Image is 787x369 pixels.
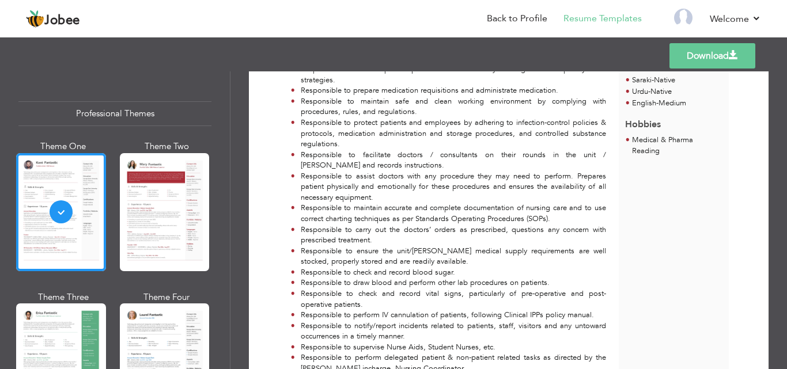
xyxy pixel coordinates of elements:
[656,98,659,108] span: -
[632,75,675,86] li: Native
[487,12,547,25] a: Back to Profile
[18,291,108,303] div: Theme Three
[648,86,650,97] span: -
[291,225,606,246] li: Responsible to carry out the doctors’ orders as prescribed, questions any concern with prescribed...
[632,86,648,97] span: Urdu
[291,321,606,342] li: Responsible to notify/report incidents related to patients, staff, visitors and any untoward occu...
[710,12,761,26] a: Welcome
[632,98,686,109] li: Medium
[291,267,606,278] li: Responsible to check and record blood sugar.
[44,14,80,27] span: Jobee
[632,75,652,85] span: Saraki
[291,64,606,85] li: Responsible to resolve patient problems and needs by utilizing multi-disciplinary team strategies.
[26,10,44,28] img: jobee.io
[291,85,606,96] li: Responsible to prepare medication requisitions and administrate medication.
[625,118,661,131] span: Hobbies
[291,310,606,321] li: Responsible to perform IV cannulation of patients, following Clinical IPPs policy manual.
[122,140,212,153] div: Theme Two
[291,342,606,353] li: Responsible to supervise Nurse Aids, Student Nurses, etc.
[632,86,686,98] li: Native
[291,203,606,224] li: Responsible to maintain accurate and complete documentation of nursing care and to use correct ch...
[122,291,212,303] div: Theme Four
[632,98,656,108] span: English
[563,12,642,25] a: Resume Templates
[291,246,606,267] li: Responsible to ensure the unit/[PERSON_NAME] medical supply requirements are well stocked, proper...
[291,117,606,150] li: Responsible to protect patients and employees by adhering to infection-control policies & protoco...
[652,75,654,85] span: -
[26,10,80,28] a: Jobee
[632,135,693,157] span: Medical & Pharma Reading
[291,277,606,288] li: Responsible to draw blood and perform other lab procedures on patients.
[674,9,693,27] img: Profile Img
[669,43,755,69] a: Download
[291,96,606,117] li: Responsible to maintain safe and clean working environment by complying with procedures, rules, a...
[18,101,211,126] div: Professional Themes
[291,150,606,171] li: Responsible to facilitate doctors / consultants on their rounds in the unit / [PERSON_NAME] and r...
[18,140,108,153] div: Theme One
[291,171,606,203] li: Responsible to assist doctors with any procedure they may need to perform. Prepares patient physi...
[291,288,606,310] li: Responsible to check and record vital signs, particularly of pre-operative and post-operative pat...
